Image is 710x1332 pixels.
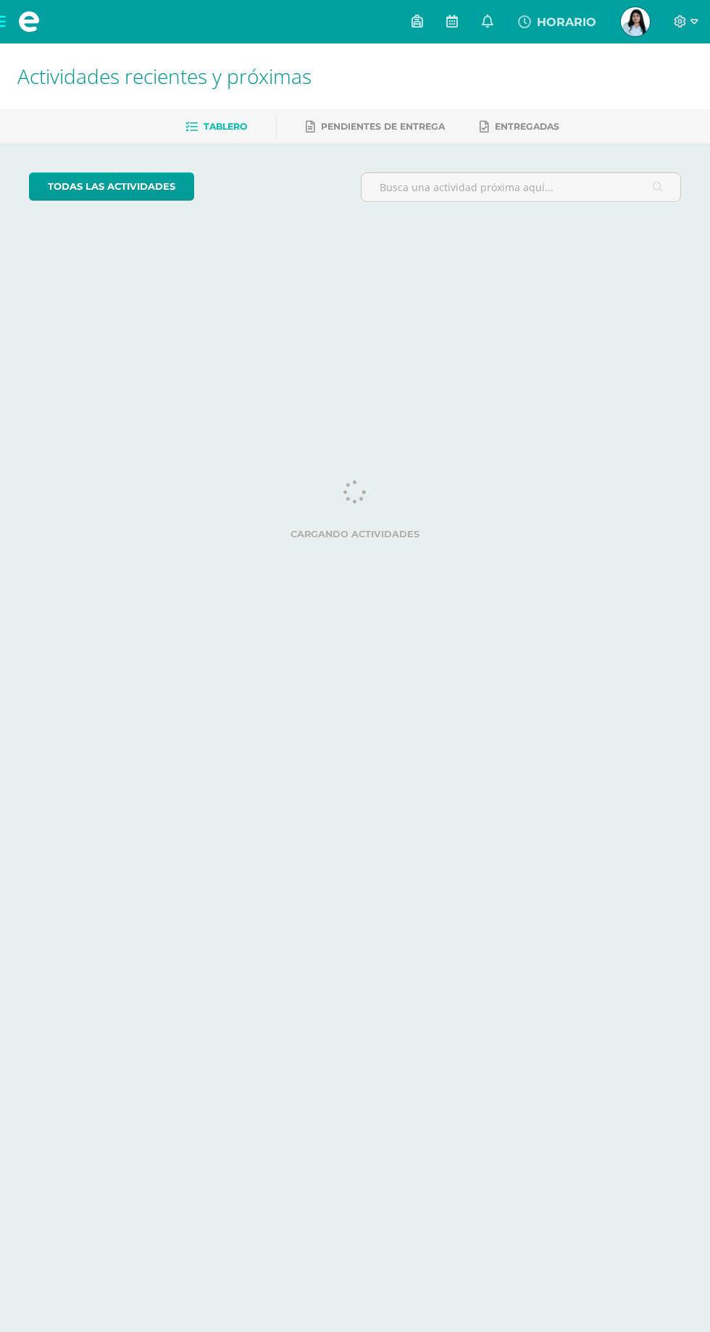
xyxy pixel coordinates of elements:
a: Entregadas [480,115,559,138]
a: Tablero [185,115,247,138]
span: HORARIO [537,15,596,29]
span: Pendientes de entrega [321,121,445,132]
label: Cargando actividades [29,529,681,540]
img: ca3781a370d70c45eccb6d617ee6de09.png [621,7,650,36]
input: Busca una actividad próxima aquí... [362,173,680,201]
span: Actividades recientes y próximas [17,62,312,90]
a: Pendientes de entrega [306,115,445,138]
a: todas las Actividades [29,172,194,201]
span: Entregadas [495,121,559,132]
span: Tablero [204,121,247,132]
